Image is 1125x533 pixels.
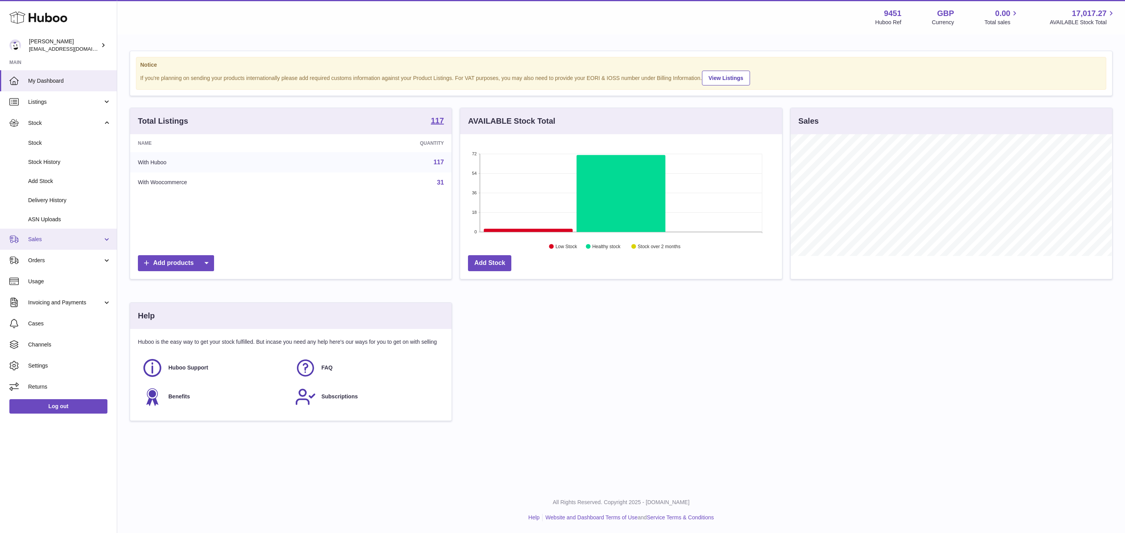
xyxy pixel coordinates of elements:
[138,338,444,346] p: Huboo is the easy way to get your stock fulfilled. But incase you need any help here's our ways f...
[330,134,452,152] th: Quantity
[593,244,621,249] text: Healthy stock
[1050,8,1116,26] a: 17,017.27 AVAILABLE Stock Total
[431,117,444,124] strong: 117
[29,46,115,52] span: [EMAIL_ADDRESS][DOMAIN_NAME]
[28,320,111,327] span: Cases
[475,229,477,234] text: 0
[140,69,1102,85] div: If you're planning on sending your products internationally please add required customs informati...
[29,38,99,53] div: [PERSON_NAME]
[545,514,637,521] a: Website and Dashboard Terms of Use
[472,151,477,156] text: 72
[437,179,444,186] a: 31
[932,19,954,26] div: Currency
[28,362,111,370] span: Settings
[130,134,330,152] th: Name
[130,152,330,172] td: With Huboo
[28,383,111,391] span: Returns
[28,158,111,166] span: Stock History
[884,8,902,19] strong: 9451
[875,19,902,26] div: Huboo Ref
[138,116,188,126] h3: Total Listings
[984,8,1019,26] a: 0.00 Total sales
[647,514,714,521] a: Service Terms & Conditions
[142,357,287,378] a: Huboo Support
[28,119,103,127] span: Stock
[543,514,714,521] li: and
[138,311,155,321] h3: Help
[28,216,111,223] span: ASN Uploads
[142,386,287,407] a: Benefits
[472,171,477,176] text: 54
[28,98,103,106] span: Listings
[123,499,1119,506] p: All Rights Reserved. Copyright 2025 - [DOMAIN_NAME]
[28,278,111,285] span: Usage
[9,39,21,51] img: internalAdmin-9451@internal.huboo.com
[468,116,555,126] h3: AVAILABLE Stock Total
[321,364,333,371] span: FAQ
[702,71,750,85] a: View Listings
[28,197,111,204] span: Delivery History
[321,393,358,400] span: Subscriptions
[295,357,440,378] a: FAQ
[529,514,540,521] a: Help
[638,244,680,249] text: Stock over 2 months
[168,364,208,371] span: Huboo Support
[28,341,111,348] span: Channels
[28,77,111,85] span: My Dashboard
[1050,19,1116,26] span: AVAILABLE Stock Total
[1072,8,1107,19] span: 17,017.27
[28,236,103,243] span: Sales
[9,399,107,413] a: Log out
[468,255,511,271] a: Add Stock
[984,19,1019,26] span: Total sales
[434,159,444,165] a: 117
[295,386,440,407] a: Subscriptions
[937,8,954,19] strong: GBP
[138,255,214,271] a: Add products
[28,178,111,185] span: Add Stock
[168,393,190,400] span: Benefits
[140,61,1102,69] strong: Notice
[28,257,103,264] span: Orders
[28,139,111,147] span: Stock
[472,210,477,215] text: 18
[995,8,1011,19] span: 0.00
[431,117,444,126] a: 117
[130,172,330,193] td: With Woocommerce
[798,116,819,126] h3: Sales
[472,190,477,195] text: 36
[555,244,577,249] text: Low Stock
[28,299,103,306] span: Invoicing and Payments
